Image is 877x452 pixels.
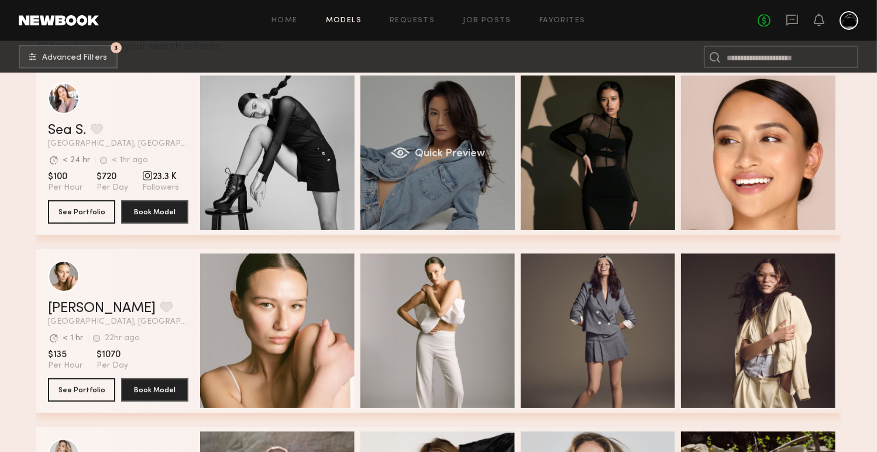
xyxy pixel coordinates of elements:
span: Per Hour [48,183,82,193]
button: See Portfolio [48,200,115,224]
div: < 24 hr [63,156,90,165]
span: $100 [48,171,82,183]
a: Requests [390,17,435,25]
span: Per Hour [48,361,82,371]
div: 22hr ago [105,334,140,343]
span: $720 [97,171,128,183]
button: Book Model [121,200,188,224]
div: < 1 hr [63,334,83,343]
a: Models [326,17,362,25]
button: See Portfolio [48,378,115,402]
span: Per Day [97,361,128,371]
button: Book Model [121,378,188,402]
span: 3 [115,45,118,50]
span: Per Day [97,183,128,193]
span: [GEOGRAPHIC_DATA], [GEOGRAPHIC_DATA] [48,318,188,326]
span: $1070 [97,349,128,361]
a: Job Posts [463,17,511,25]
span: $135 [48,349,82,361]
span: [GEOGRAPHIC_DATA], [GEOGRAPHIC_DATA] [48,140,188,148]
span: Advanced Filters [42,54,107,62]
span: Followers [142,183,179,193]
span: Quick Preview [415,149,485,159]
a: Sea S. [48,124,86,138]
a: Home [271,17,298,25]
div: < 1hr ago [112,156,148,165]
a: [PERSON_NAME] [48,302,156,316]
a: Favorites [539,17,586,25]
button: 3Advanced Filters [19,45,118,69]
span: 23.3 K [142,171,179,183]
